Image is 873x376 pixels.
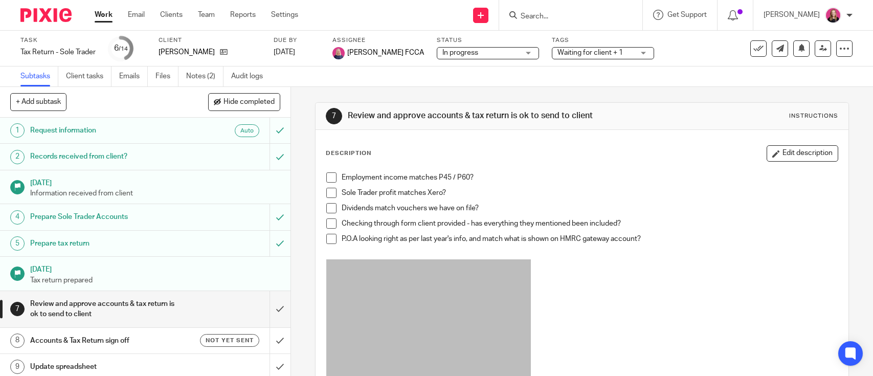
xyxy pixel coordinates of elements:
[520,12,612,21] input: Search
[332,47,345,59] img: Cheryl%20Sharp%20FCCA.png
[30,149,183,164] h1: Records received from client?
[10,334,25,348] div: 8
[342,172,837,183] p: Employment income matches P45 / P60?
[230,10,256,20] a: Reports
[30,333,183,348] h1: Accounts & Tax Return sign off
[155,67,178,86] a: Files
[20,36,96,45] label: Task
[326,149,371,158] p: Description
[30,359,183,374] h1: Update spreadsheet
[231,67,271,86] a: Audit logs
[186,67,223,86] a: Notes (2)
[30,275,280,285] p: Tax return prepared
[30,262,280,275] h1: [DATE]
[342,218,837,229] p: Checking through form client provided - has everything they mentioned been included?
[20,67,58,86] a: Subtasks
[128,10,145,20] a: Email
[437,36,539,45] label: Status
[235,124,259,137] div: Auto
[114,42,128,54] div: 6
[789,112,838,120] div: Instructions
[30,209,183,225] h1: Prepare Sole Trader Accounts
[10,360,25,374] div: 9
[30,296,183,322] h1: Review and approve accounts & tax return is ok to send to client
[119,67,148,86] a: Emails
[342,203,837,213] p: Dividends match vouchers we have on file?
[326,108,342,124] div: 7
[20,8,72,22] img: Pixie
[30,175,280,188] h1: [DATE]
[30,188,280,198] p: Information received from client
[557,49,623,56] span: Waiting for client + 1
[198,10,215,20] a: Team
[95,10,113,20] a: Work
[348,110,604,121] h1: Review and approve accounts & tax return is ok to send to client
[332,36,424,45] label: Assignee
[347,48,424,58] span: [PERSON_NAME] FCCA
[667,11,707,18] span: Get Support
[223,98,275,106] span: Hide completed
[342,188,837,198] p: Sole Trader profit matches Xero?
[208,93,280,110] button: Hide completed
[342,234,837,244] p: P.O.A looking right as per last year's info, and match what is shown on HMRC gateway account?
[10,236,25,251] div: 5
[825,7,841,24] img: Team%20headshots.png
[10,93,66,110] button: + Add subtask
[119,46,128,52] small: /14
[274,36,320,45] label: Due by
[206,336,254,345] span: Not yet sent
[66,67,111,86] a: Client tasks
[20,47,96,57] div: Tax Return - Sole Trader
[159,36,261,45] label: Client
[767,145,838,162] button: Edit description
[10,210,25,225] div: 4
[271,10,298,20] a: Settings
[274,49,295,56] span: [DATE]
[442,49,478,56] span: In progress
[10,150,25,164] div: 2
[159,47,215,57] p: [PERSON_NAME]
[30,236,183,251] h1: Prepare tax return
[30,123,183,138] h1: Request information
[764,10,820,20] p: [PERSON_NAME]
[552,36,654,45] label: Tags
[160,10,183,20] a: Clients
[10,302,25,316] div: 7
[10,123,25,138] div: 1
